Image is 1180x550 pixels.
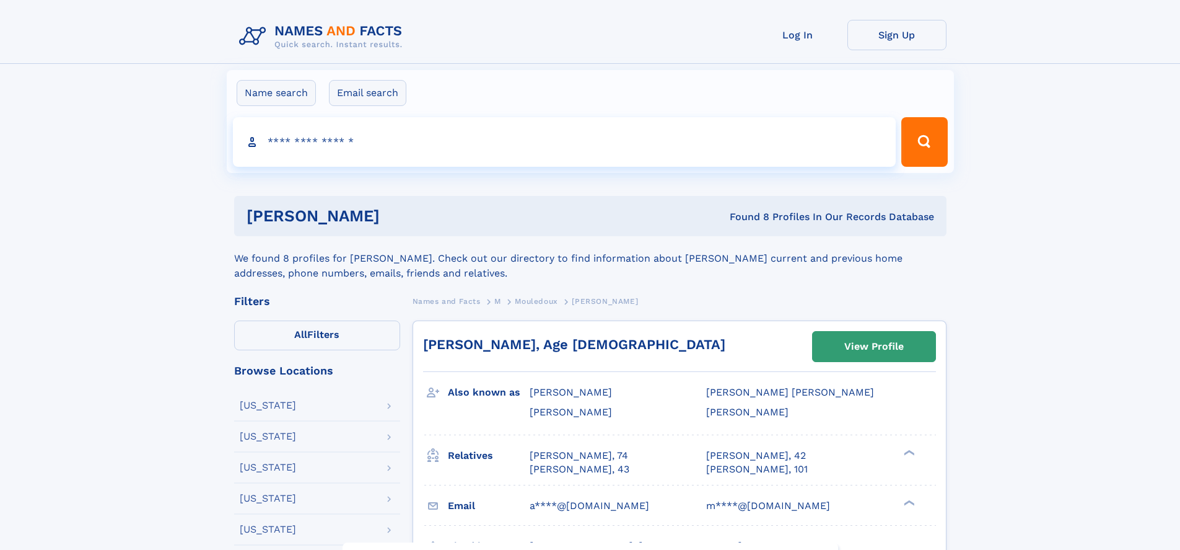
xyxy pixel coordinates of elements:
a: [PERSON_NAME], 101 [706,463,808,476]
span: Mouledoux [515,297,557,306]
div: [US_STATE] [240,401,296,410]
span: All [294,329,307,340]
h3: Also known as [448,382,530,403]
label: Filters [234,321,400,350]
div: [US_STATE] [240,494,296,503]
a: View Profile [813,332,935,361]
a: Names and Facts [413,293,481,309]
div: ❯ [901,448,916,456]
img: Logo Names and Facts [234,20,413,53]
div: Browse Locations [234,365,400,376]
div: [US_STATE] [240,525,296,534]
a: [PERSON_NAME], 74 [530,449,628,463]
div: [US_STATE] [240,432,296,441]
label: Name search [237,80,316,106]
div: Found 8 Profiles In Our Records Database [554,210,934,224]
div: [US_STATE] [240,463,296,472]
div: Filters [234,296,400,307]
a: M [494,293,501,309]
span: [PERSON_NAME] [530,386,612,398]
label: Email search [329,80,406,106]
div: View Profile [844,332,904,361]
span: M [494,297,501,306]
div: We found 8 profiles for [PERSON_NAME]. Check out our directory to find information about [PERSON_... [234,236,946,281]
span: [PERSON_NAME] [572,297,638,306]
h3: Email [448,495,530,517]
a: [PERSON_NAME], 42 [706,449,806,463]
h3: Relatives [448,445,530,466]
button: Search Button [901,117,947,167]
a: Log In [748,20,847,50]
div: ❯ [901,499,916,507]
a: [PERSON_NAME], 43 [530,463,629,476]
a: [PERSON_NAME], Age [DEMOGRAPHIC_DATA] [423,337,725,352]
span: [PERSON_NAME] [PERSON_NAME] [706,386,874,398]
a: Sign Up [847,20,946,50]
span: [PERSON_NAME] [706,406,789,418]
span: [PERSON_NAME] [530,406,612,418]
input: search input [233,117,896,167]
h1: [PERSON_NAME] [247,208,555,224]
a: Mouledoux [515,293,557,309]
